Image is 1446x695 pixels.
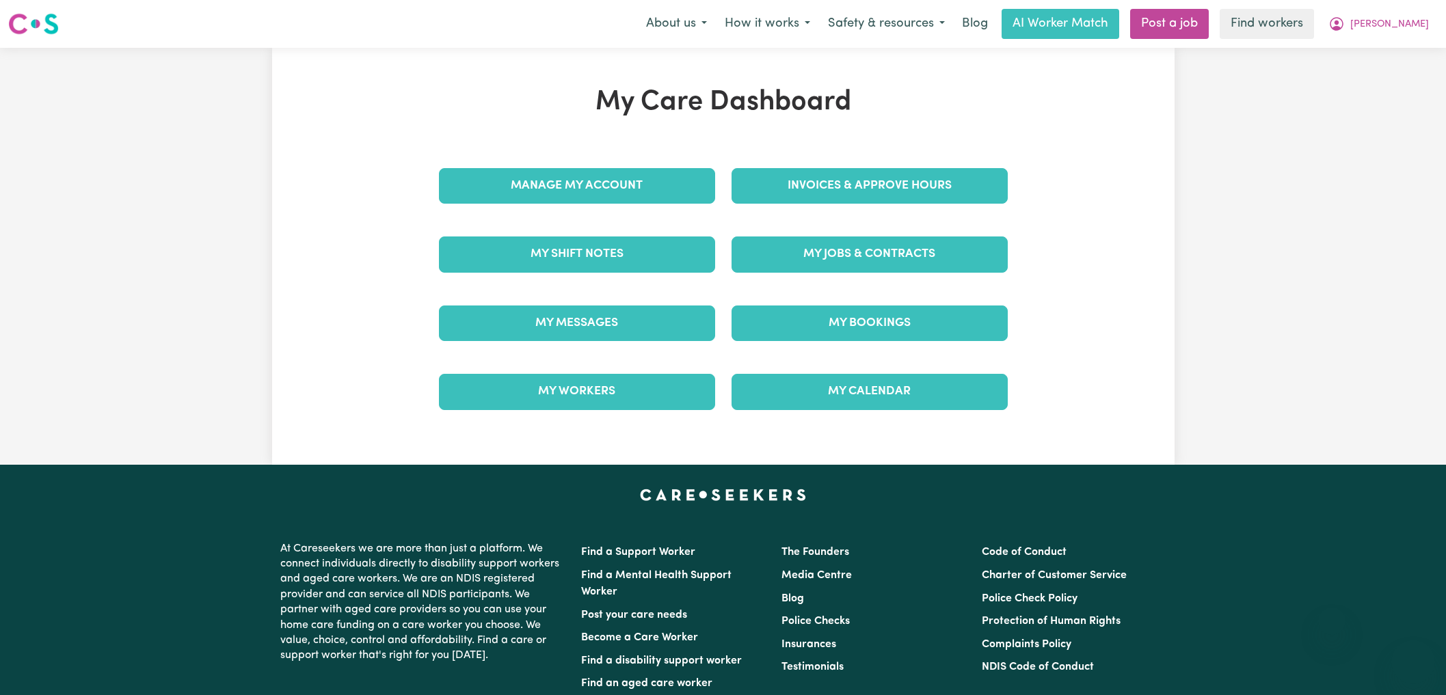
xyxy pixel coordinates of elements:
[982,639,1071,650] a: Complaints Policy
[439,374,715,409] a: My Workers
[819,10,954,38] button: Safety & resources
[781,639,836,650] a: Insurances
[439,236,715,272] a: My Shift Notes
[581,678,712,689] a: Find an aged care worker
[982,570,1127,581] a: Charter of Customer Service
[581,632,698,643] a: Become a Care Worker
[581,570,732,597] a: Find a Mental Health Support Worker
[581,547,695,558] a: Find a Support Worker
[1002,9,1119,39] a: AI Worker Match
[637,10,716,38] button: About us
[581,655,742,666] a: Find a disability support worker
[982,593,1077,604] a: Police Check Policy
[982,662,1094,672] a: NDIS Code of Conduct
[732,236,1008,272] a: My Jobs & Contracts
[732,374,1008,409] a: My Calendar
[280,536,565,669] p: At Careseekers we are more than just a platform. We connect individuals directly to disability su...
[1391,640,1435,684] iframe: Button to launch messaging window
[439,305,715,341] a: My Messages
[781,662,844,672] a: Testimonials
[732,168,1008,204] a: Invoices & Approve Hours
[1350,17,1429,32] span: [PERSON_NAME]
[1130,9,1209,39] a: Post a job
[954,9,996,39] a: Blog
[716,10,819,38] button: How it works
[640,489,806,500] a: Careseekers home page
[581,610,687,621] a: Post your care needs
[1220,9,1314,39] a: Find workers
[439,168,715,204] a: Manage My Account
[781,616,850,627] a: Police Checks
[431,86,1016,119] h1: My Care Dashboard
[982,616,1121,627] a: Protection of Human Rights
[781,570,852,581] a: Media Centre
[781,593,804,604] a: Blog
[732,305,1008,341] a: My Bookings
[8,12,59,36] img: Careseekers logo
[1318,608,1345,635] iframe: Close message
[781,547,849,558] a: The Founders
[8,8,59,40] a: Careseekers logo
[1320,10,1438,38] button: My Account
[982,547,1067,558] a: Code of Conduct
